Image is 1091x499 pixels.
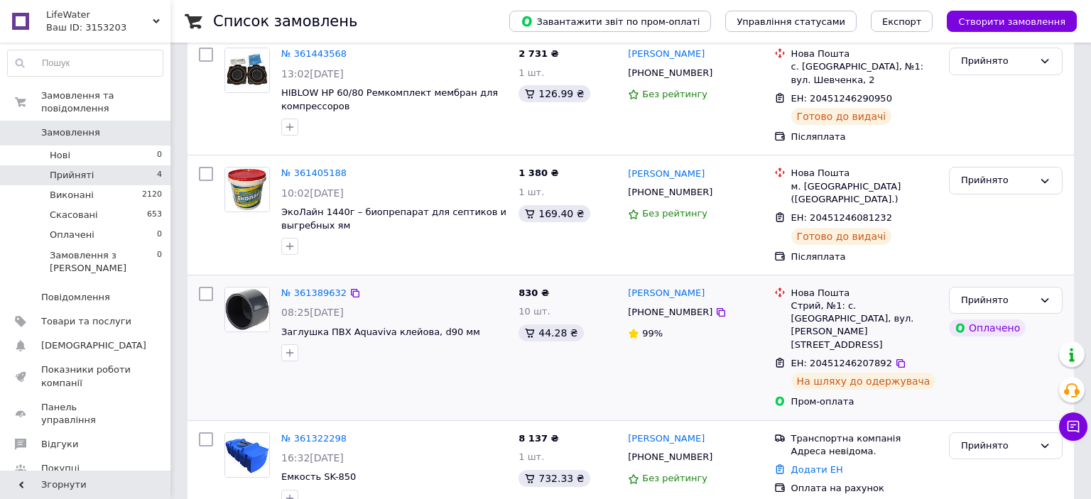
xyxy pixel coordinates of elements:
[519,287,549,298] span: 830 ₴
[281,207,506,231] a: ЭкоЛайн 1440г – биопрепарат для септиков и выгребных ям
[519,67,544,78] span: 1 шт.
[519,306,550,317] span: 10 шт.
[791,300,938,351] div: Стрий, №1: с. [GEOGRAPHIC_DATA], вул. [PERSON_NAME][STREET_ADDRESS]
[8,50,163,76] input: Пошук
[625,183,715,202] div: [PHONE_NUMBER]
[41,291,110,304] span: Повідомлення
[281,433,347,444] a: № 361322298
[961,54,1033,69] div: Прийнято
[961,439,1033,454] div: Прийнято
[509,11,711,32] button: Завантажити звіт по пром-оплаті
[281,327,480,337] a: Заглушка ПВХ Aquaviva клейова, d90 мм
[50,209,98,221] span: Скасовані
[642,473,707,483] span: Без рейтингу
[157,149,162,162] span: 0
[625,448,715,466] div: [PHONE_NUMBER]
[224,48,270,93] a: Фото товару
[224,287,270,332] a: Фото товару
[791,445,938,458] div: Адреса невідома.
[521,15,700,28] span: Завантажити звіт по пром-оплаті
[628,168,705,181] a: [PERSON_NAME]
[41,438,78,451] span: Відгуки
[41,401,131,427] span: Панель управління
[791,482,938,495] div: Оплата на рахунок
[642,89,707,99] span: Без рейтингу
[519,433,558,444] span: 8 137 ₴
[1059,412,1087,441] button: Чат з покупцем
[157,229,162,241] span: 0
[628,432,705,446] a: [PERSON_NAME]
[281,168,347,178] a: № 361405188
[225,168,268,212] img: Фото товару
[142,189,162,202] span: 2120
[519,168,558,178] span: 1 380 ₴
[949,319,1026,336] div: Оплачено
[791,432,938,445] div: Транспортна компанія
[224,432,270,478] a: Фото товару
[791,228,892,245] div: Готово до видачі
[281,87,498,111] span: HIBLOW HP 60/80 Ремкомплект мембран для компрессоров
[725,11,857,32] button: Управління статусами
[50,149,70,162] span: Нові
[519,48,558,59] span: 2 731 ₴
[791,131,938,143] div: Післяплата
[958,16,1065,27] span: Створити замовлення
[46,9,153,21] span: LifeWater
[41,339,146,352] span: [DEMOGRAPHIC_DATA]
[281,48,347,59] a: № 361443568
[281,452,344,464] span: 16:32[DATE]
[41,462,80,475] span: Покупці
[224,167,270,212] a: Фото товару
[791,167,938,180] div: Нова Пошта
[791,93,892,104] span: ЕН: 20451246290950
[281,287,347,298] a: № 361389632
[791,395,938,408] div: Пром-оплата
[519,470,590,487] div: 732.33 ₴
[625,64,715,82] div: [PHONE_NUMBER]
[642,328,663,339] span: 99%
[157,249,162,275] span: 0
[225,433,269,477] img: Фото товару
[628,287,705,300] a: [PERSON_NAME]
[737,16,845,27] span: Управління статусами
[791,464,843,475] a: Додати ЕН
[961,293,1033,308] div: Прийнято
[41,363,131,389] span: Показники роботи компанії
[933,16,1077,26] a: Створити замовлення
[791,212,892,223] span: ЕН: 20451246081232
[41,126,100,139] span: Замовлення
[791,287,938,300] div: Нова Пошта
[628,48,705,61] a: [PERSON_NAME]
[947,11,1077,32] button: Створити замовлення
[50,189,94,202] span: Виконані
[213,13,357,30] h1: Список замовлень
[791,48,938,60] div: Нова Пошта
[147,209,162,221] span: 653
[519,451,544,462] span: 1 шт.
[791,60,938,86] div: с. [GEOGRAPHIC_DATA], №1: вул. Шевченка, 2
[50,229,94,241] span: Оплачені
[519,187,544,197] span: 1 шт.
[625,303,715,322] div: [PHONE_NUMBER]
[281,471,356,482] a: Емкость SK-850
[642,208,707,219] span: Без рейтингу
[519,324,583,341] div: 44.28 ₴
[519,205,590,222] div: 169.40 ₴
[225,48,269,92] img: Фото товару
[225,287,269,331] img: Фото товару
[791,373,936,390] div: На шляху до одержувача
[791,251,938,263] div: Післяплата
[50,169,94,182] span: Прийняті
[882,16,922,27] span: Експорт
[157,169,162,182] span: 4
[281,68,344,79] span: 13:02[DATE]
[41,315,131,328] span: Товари та послуги
[46,21,170,34] div: Ваш ID: 3153203
[961,173,1033,188] div: Прийнято
[519,85,590,102] div: 126.99 ₴
[41,89,170,115] span: Замовлення та повідомлення
[791,180,938,206] div: м. [GEOGRAPHIC_DATA] ([GEOGRAPHIC_DATA].)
